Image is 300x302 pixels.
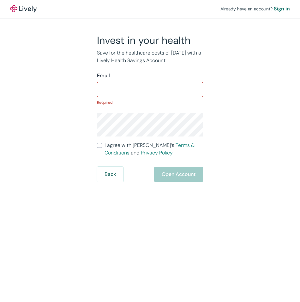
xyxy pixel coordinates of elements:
[105,142,203,157] span: I agree with [PERSON_NAME]’s and
[97,167,123,182] button: Back
[220,5,290,13] div: Already have an account?
[97,100,203,105] p: Required
[97,72,110,79] label: Email
[10,5,37,13] img: Lively
[274,5,290,13] a: Sign in
[97,34,203,47] h2: Invest in your health
[97,49,203,64] p: Save for the healthcare costs of [DATE] with a Lively Health Savings Account
[10,5,37,13] a: LivelyLively
[141,149,173,156] a: Privacy Policy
